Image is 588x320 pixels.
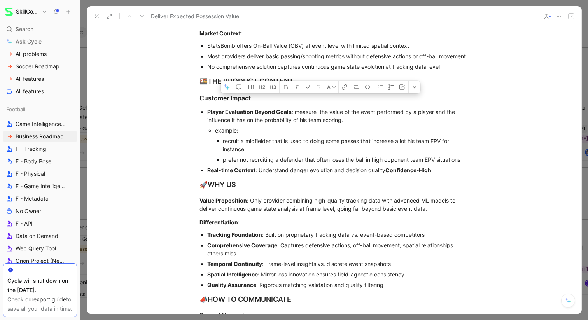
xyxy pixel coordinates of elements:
strong: Real-time Context [207,167,255,173]
span: F - API [16,220,33,227]
a: F - API [3,218,77,229]
span: No Owner [16,207,41,215]
span: Business Roadmap [16,133,64,140]
span: Game Intelligence Bugs [16,120,67,128]
span: Data on Demand [16,232,58,240]
h1: SkillCorner [16,8,39,15]
span: F - Game Intelligence [16,182,66,190]
strong: Temporal Continuity [207,261,262,267]
strong: Confidence [385,167,416,173]
a: All features [3,86,77,97]
div: Search [3,23,77,35]
span: 🚀 [199,181,208,189]
strong: High [419,167,431,173]
div: prefer not recruiting a defender that often loses the ball in high opponent team EPV situations [223,156,469,164]
a: Web Query Tool [3,243,77,254]
span: 🍱 [199,77,208,85]
div: : [199,29,469,37]
span: Ask Cycle [16,37,42,46]
div: : [199,218,469,226]
strong: Market Context [199,30,241,37]
div: Cycle will shut down on the [DATE]. [7,276,73,295]
div: example: [215,126,469,135]
span: All features [16,75,44,83]
span: All features [16,87,44,95]
span: Football [6,105,25,113]
div: : Only provider combining high-quality tracking data with advanced ML models to deliver continuou... [199,196,469,213]
a: F - Body Pose [3,156,77,167]
strong: Current Messaging [199,311,251,318]
strong: Player Evaluation Beyond Goals [207,108,292,115]
a: Data on Demand [3,230,77,242]
div: : [199,311,469,319]
strong: Value Proposition [199,197,247,204]
span: F - Metadata [16,195,49,203]
a: Soccer Roadmap v2 [3,61,77,72]
span: Soccer Roadmap v2 [16,63,66,70]
strong: Spatial Intelligence [207,271,258,278]
a: All problems [3,48,77,60]
span: 📣 [199,296,208,303]
div: StatsBomb offers On-Ball Value (OBV) at event level with limited spatial context [207,42,469,50]
a: F - Metadata [3,193,77,205]
div: OtherKudos by ProductAll epicsAll problemsSoccer Roadmap v2All featuresAll features [3,9,77,97]
div: : Mirror loss innovation ensures field-agnostic consistency [207,270,469,278]
a: Ask Cycle [3,36,77,47]
a: Business Roadmap [3,131,77,142]
div: THE PRODUCT CONTENT [199,76,469,87]
a: All features [3,73,77,85]
div: No comprehensive solution captures continuous game state evolution at tracking data level [207,63,469,71]
a: F - Physical [3,168,77,180]
strong: Tracking Foundation [207,231,262,238]
a: No Owner [3,205,77,217]
strong: Differentiation [199,219,238,226]
div: : Understand danger evolution and decision quality - [207,166,469,174]
div: : Rigorous matching validation and quality filtering [207,281,469,289]
span: All problems [16,50,47,58]
span: F - Physical [16,170,45,178]
span: F - Body Pose [16,157,51,165]
div: Customer Impact [199,93,469,103]
div: Football [3,103,77,115]
button: SkillCornerSkillCorner [3,6,49,17]
a: Orion Project (New Web App) [3,255,77,267]
div: : measure the value of the event performed by a player and the influence it has on the probabilit... [207,108,469,124]
span: Orion Project (New Web App) [16,257,68,265]
span: Web Query Tool [16,245,56,252]
div: : Frame-level insights vs. discrete event snapshots [207,260,469,268]
span: Deliver Expected Possession Value [151,12,239,21]
img: SkillCorner [5,8,13,16]
div: Check our to save all your data in time. [7,295,73,313]
strong: Quality Assurance [207,282,256,288]
button: A [325,81,338,93]
div: : Built on proprietary tracking data vs. event-based competitors [207,231,469,239]
div: : Captures defensive actions, off-ball movement, spatial relationships others miss [207,241,469,257]
a: export guide [33,296,66,303]
a: Game Intelligence Bugs [3,118,77,130]
a: F - Game Intelligence [3,180,77,192]
strong: Comprehensive Coverage [207,242,277,248]
span: Search [16,24,33,34]
div: recruit a midfielder that is used to doing some passes that increase a lot his team EPV for instance [223,137,469,153]
span: F - Tracking [16,145,46,153]
div: WHY US [199,179,469,190]
a: F - Tracking [3,143,77,155]
div: Most providers deliver basic passing/shooting metrics without defensive actions or off-ball movement [207,52,469,60]
div: HOW TO COMMUNICATE [199,294,469,305]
